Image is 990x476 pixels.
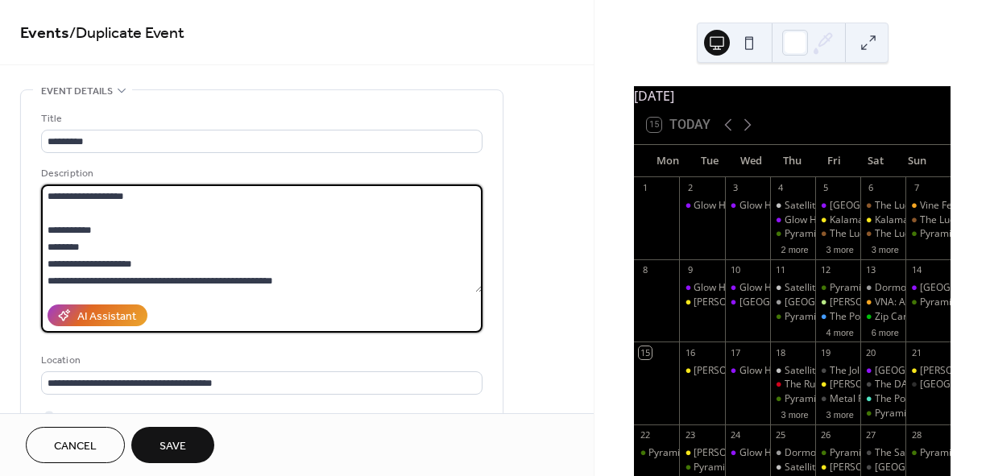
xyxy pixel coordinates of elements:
[785,378,835,391] div: The RunOff
[60,408,149,425] span: Link to Google Maps
[820,407,860,420] button: 3 more
[855,145,897,177] div: Sat
[875,461,972,474] div: [GEOGRAPHIC_DATA]
[694,461,769,474] div: Pyramid Scheme
[865,429,877,441] div: 27
[41,110,479,127] div: Title
[770,296,815,309] div: Dormouse Theater
[775,182,787,194] div: 4
[830,446,905,460] div: Pyramid Scheme
[639,264,651,276] div: 8
[905,446,951,460] div: Pyramid Scheme
[725,446,770,460] div: Glow Hall: Workshop (Music Production)
[905,364,951,378] div: Bell's Eccentric Cafe
[647,145,689,177] div: Mon
[770,446,815,460] div: Dormouse: Rad Riso Open Print
[730,264,742,276] div: 10
[785,213,917,227] div: Glow Hall: Sing Sing & Gather
[69,18,184,49] span: / Duplicate Event
[684,264,696,276] div: 9
[694,281,795,295] div: Glow Hall: Movie Night
[770,378,815,391] div: The RunOff
[830,281,905,295] div: Pyramid Scheme
[775,346,787,358] div: 18
[694,296,836,309] div: [PERSON_NAME] Eccentric Cafe
[860,310,905,324] div: Zip Cannabis' Summer Sendoff
[679,281,724,295] div: Glow Hall: Movie Night
[830,378,972,391] div: [PERSON_NAME] Eccentric Cafe
[159,438,186,455] span: Save
[875,378,921,391] div: The DAAC
[739,199,918,213] div: Glow Hall: Workshop (Music Production)
[730,346,742,358] div: 17
[739,364,918,378] div: Glow Hall: Workshop (Music Production)
[875,446,939,460] div: The Sanctuary
[815,213,860,227] div: Kalamashoegazer Day 1 @ Bell's Eccentric Cafe
[875,364,972,378] div: [GEOGRAPHIC_DATA]
[820,264,832,276] div: 12
[920,199,960,213] div: Vine Fest
[910,346,922,358] div: 21
[639,346,651,358] div: 15
[725,281,770,295] div: Glow Hall: Workshop (Music Production)
[860,461,905,474] div: Corktown Tavern
[875,227,942,241] div: The Lucky Wolf
[815,296,860,309] div: Shakespeare's Lower Level
[865,182,877,194] div: 6
[725,296,770,309] div: Glow Hall
[785,296,882,309] div: [GEOGRAPHIC_DATA]
[905,378,951,391] div: Union Street Station
[905,281,951,295] div: Glow Hall
[910,264,922,276] div: 14
[785,227,860,241] div: Pyramid Scheme
[739,296,837,309] div: [GEOGRAPHIC_DATA]
[634,86,951,106] div: [DATE]
[920,213,987,227] div: The Lucky Wolf
[860,407,905,420] div: Pyramid Scheme
[785,446,925,460] div: Dormouse: Rad Riso Open Print
[830,461,972,474] div: [PERSON_NAME] Eccentric Cafe
[730,145,772,177] div: Wed
[815,392,860,406] div: Metal Frat
[785,364,905,378] div: Satellite Records Open Mic
[770,227,815,241] div: Pyramid Scheme
[739,446,918,460] div: Glow Hall: Workshop (Music Production)
[684,346,696,358] div: 16
[815,199,860,213] div: Glow Hall
[905,227,951,241] div: Pyramid Scheme
[860,296,905,309] div: VNA: A Recipe for Abundance
[815,227,860,241] div: The Lucky Wolf
[785,461,905,474] div: Satellite Records Open Mic
[26,427,125,463] button: Cancel
[634,446,679,460] div: Pyramid Scheme
[820,182,832,194] div: 5
[770,461,815,474] div: Satellite Records Open Mic
[820,346,832,358] div: 19
[905,213,951,227] div: The Lucky Wolf
[820,242,860,255] button: 3 more
[785,199,905,213] div: Satellite Records Open Mic
[830,364,897,378] div: The Jolly Llama
[774,407,814,420] button: 3 more
[639,429,651,441] div: 22
[815,364,860,378] div: The Jolly Llama
[865,264,877,276] div: 13
[830,296,968,309] div: [PERSON_NAME]'s Lower Level
[770,199,815,213] div: Satellite Records Open Mic
[774,242,814,255] button: 2 more
[875,199,942,213] div: The Lucky Wolf
[679,296,724,309] div: Bell's Eccentric Cafe
[860,364,905,378] div: Glow Hall
[730,429,742,441] div: 24
[679,199,724,213] div: Glow Hall: Movie Night
[684,182,696,194] div: 2
[815,461,860,474] div: Bell's Eccentric Cafe
[689,145,731,177] div: Tue
[905,296,951,309] div: Pyramid Scheme
[875,407,951,420] div: Pyramid Scheme
[725,199,770,213] div: Glow Hall: Workshop (Music Production)
[785,281,905,295] div: Satellite Records Open Mic
[820,325,860,338] button: 4 more
[785,392,860,406] div: Pyramid Scheme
